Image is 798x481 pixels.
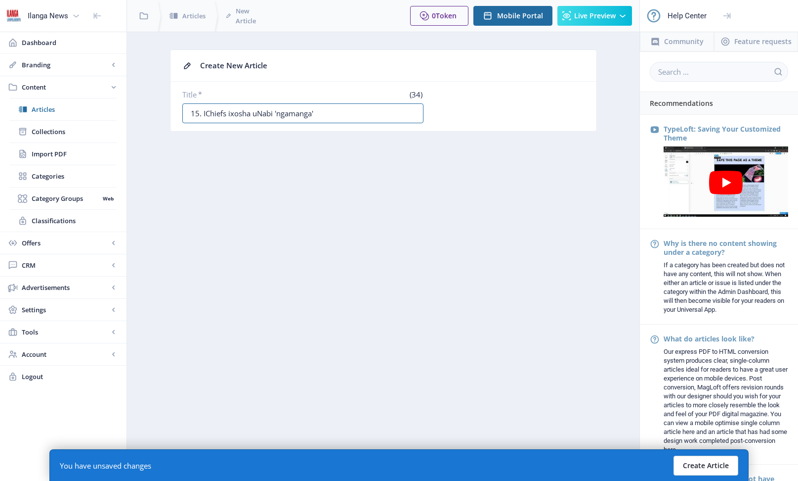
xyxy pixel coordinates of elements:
span: New Article [236,6,259,26]
a: Import PDF [10,143,117,165]
span: Articles [32,104,117,114]
div: What do articles look like? [664,335,788,343]
span: Content [22,82,109,92]
nb-icon: search [773,67,783,77]
span: Import PDF [32,149,117,159]
button: search [768,62,788,82]
a: Community [640,32,714,51]
span: Offers [22,238,109,248]
span: Classifications [32,216,117,226]
img: 6e32966d-d278-493e-af78-9af65f0c2223.png [6,8,22,24]
span: Branding [22,60,109,70]
span: Settings [22,305,109,315]
a: Classifications [10,210,117,232]
span: (34) [408,90,423,99]
nb-badge: Web [99,193,117,203]
input: Search ... [650,62,788,82]
span: Account [22,349,109,359]
div: TypeLoft: Saving Your Customized Theme [664,125,788,143]
a: Categories [10,165,117,187]
span: Dashboard [22,38,119,48]
img: mqdefault.jpg [664,146,788,217]
div: Why is there no content showing under a category? [664,239,788,257]
label: Title [182,90,299,99]
button: Feature requests [714,32,798,51]
span: Mobile Portal [497,12,543,20]
button: Mobile Portal [473,6,552,26]
span: Logout [22,372,119,382]
span: Advertisements [22,283,109,292]
input: What's the title of your article? [182,103,423,123]
span: Category Groups [32,193,99,203]
span: Articles [182,11,206,21]
span: Tools [22,327,109,337]
a: Collections [10,121,117,143]
button: Live Preview [557,6,632,26]
button: 0Token [410,6,468,26]
div: You have unsaved changes [60,461,151,471]
div: Create New Article [200,58,585,73]
span: Live Preview [574,12,616,20]
a: Articles [10,98,117,120]
a: Category GroupsWeb [10,188,117,209]
span: Recommendations [650,98,713,108]
div: Our express PDF to HTML conversion system produces clear, single-column articles ideal for reader... [664,347,788,454]
div: If a category has been created but does not have any content, this will not show. When either an ... [664,261,788,314]
div: Ilanga News [28,5,68,27]
nb-icon: Video [650,125,660,135]
nb-icon: Frequently Asked Question [650,335,660,344]
span: Token [436,11,457,20]
span: Categories [32,171,117,181]
nb-icon: Frequently Asked Question [650,239,660,249]
span: CRM [22,260,109,270]
button: Create Article [673,456,738,476]
span: Collections [32,127,117,137]
div: Help Center [668,5,707,27]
